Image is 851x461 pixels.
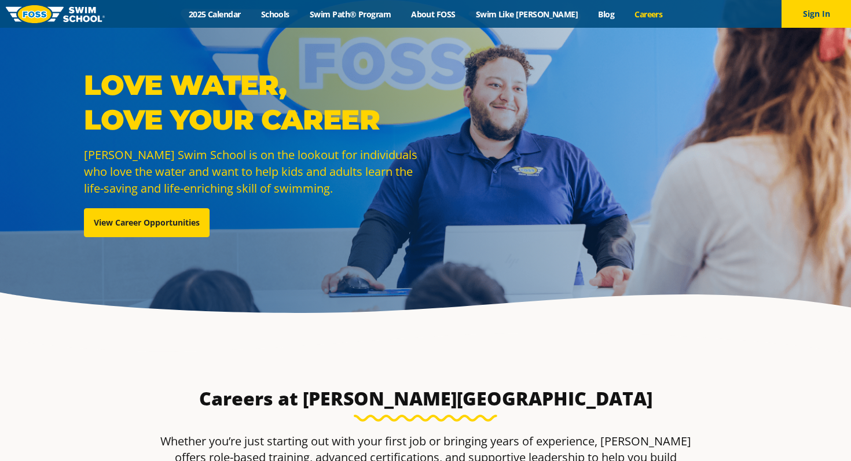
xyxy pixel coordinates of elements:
[84,147,417,196] span: [PERSON_NAME] Swim School is on the lookout for individuals who love the water and want to help k...
[588,9,625,20] a: Blog
[465,9,588,20] a: Swim Like [PERSON_NAME]
[625,9,673,20] a: Careers
[401,9,466,20] a: About FOSS
[84,68,420,137] p: Love Water, Love Your Career
[251,9,299,20] a: Schools
[178,9,251,20] a: 2025 Calendar
[6,5,105,23] img: FOSS Swim School Logo
[299,9,401,20] a: Swim Path® Program
[152,387,699,410] h3: Careers at [PERSON_NAME][GEOGRAPHIC_DATA]
[84,208,210,237] a: View Career Opportunities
